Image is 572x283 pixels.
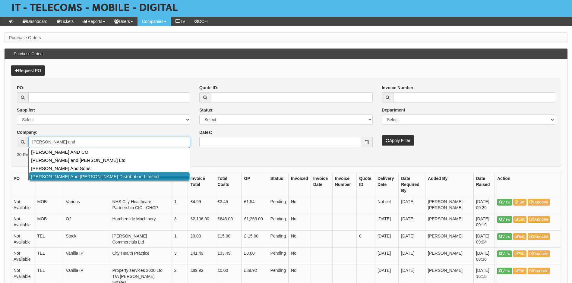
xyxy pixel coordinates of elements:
[172,231,188,248] td: 1
[110,173,172,196] th: Company
[268,248,288,265] td: Pending
[188,231,215,248] td: £0.00
[513,216,527,223] a: Edit
[399,173,425,196] th: Date Required By
[288,231,311,248] td: No
[172,173,188,196] th: Items
[425,213,474,231] td: [PERSON_NAME]
[311,173,332,196] th: Invoice Date
[11,65,45,76] a: Request PO
[215,196,242,213] td: £3.45
[63,173,110,196] th: Supplier
[215,173,242,196] th: Total Costs
[513,250,527,257] a: Edit
[11,248,35,265] td: Not Available
[29,172,190,181] a: [PERSON_NAME] And [PERSON_NAME] Distribution Limited
[375,213,398,231] td: [DATE]
[268,173,288,196] th: Status
[215,213,242,231] td: £843.00
[190,17,212,26] a: OOH
[17,152,555,158] p: 30 Results
[375,231,398,248] td: [DATE]
[399,196,425,213] td: [DATE]
[497,268,512,274] a: View
[425,231,474,248] td: [PERSON_NAME]
[11,49,46,59] h3: Purchase Orders
[513,268,527,274] a: Edit
[172,213,188,231] td: 3
[199,85,218,91] label: Quote ID:
[17,129,37,135] label: Company:
[425,173,474,196] th: Added By
[425,196,474,213] td: [PERSON_NAME]-[PERSON_NAME]
[425,248,474,265] td: [PERSON_NAME]
[35,173,63,196] th: Department
[332,173,356,196] th: Invoice Number
[497,216,512,223] a: View
[495,173,561,196] th: Action
[473,196,495,213] td: [DATE] 09:29
[188,173,215,196] th: Invoice Total
[513,233,527,240] a: Edit
[110,248,172,265] td: City Health Practice
[52,17,78,26] a: Tickets
[399,248,425,265] td: [DATE]
[399,231,425,248] td: [DATE]
[188,213,215,231] td: £2,106.00
[63,231,110,248] td: Stock
[110,17,137,26] a: Users
[473,248,495,265] td: [DATE] 08:36
[110,196,172,213] td: NHS City Healthcare Partnership CIC - CHCP
[356,173,375,196] th: Quote ID
[288,213,311,231] td: No
[199,107,213,113] label: Status:
[382,85,415,91] label: Invoice Number:
[528,233,550,240] a: Duplicate
[528,250,550,257] a: Duplicate
[110,213,172,231] td: Humberside Machinery
[268,213,288,231] td: Pending
[268,231,288,248] td: Pending
[172,196,188,213] td: 1
[242,248,268,265] td: £8.00
[78,17,110,26] a: Reports
[356,231,375,248] td: 0
[473,213,495,231] td: [DATE] 09:19
[497,250,512,257] a: View
[17,85,24,91] label: PO:
[29,148,189,156] a: [PERSON_NAME] AND CO
[473,173,495,196] th: Date Raised
[288,248,311,265] td: No
[497,233,512,240] a: View
[18,17,52,26] a: Dashboard
[375,248,398,265] td: [DATE]
[215,231,242,248] td: £15.00
[63,196,110,213] td: Various
[497,199,512,206] a: View
[11,231,35,248] td: Not Available
[29,164,189,172] a: [PERSON_NAME] And Sons
[188,248,215,265] td: £41.49
[63,213,110,231] td: O2
[29,156,189,164] a: [PERSON_NAME] and [PERSON_NAME] Ltd
[399,213,425,231] td: [DATE]
[35,213,63,231] td: MOB
[288,173,311,196] th: Invoiced
[11,196,35,213] td: Not Available
[528,216,550,223] a: Duplicate
[35,248,63,265] td: TEL
[171,17,190,26] a: TV
[268,196,288,213] td: Pending
[110,231,172,248] td: [PERSON_NAME] Commercials Ltd
[375,173,398,196] th: Delivery Date
[288,196,311,213] td: No
[35,196,63,213] td: MOB
[17,107,35,113] label: Supplier:
[473,231,495,248] td: [DATE] 09:04
[528,268,550,274] a: Duplicate
[35,231,63,248] td: TEL
[375,196,398,213] td: Not set
[382,107,405,113] label: Department
[528,199,550,206] a: Duplicate
[137,17,171,26] a: Companies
